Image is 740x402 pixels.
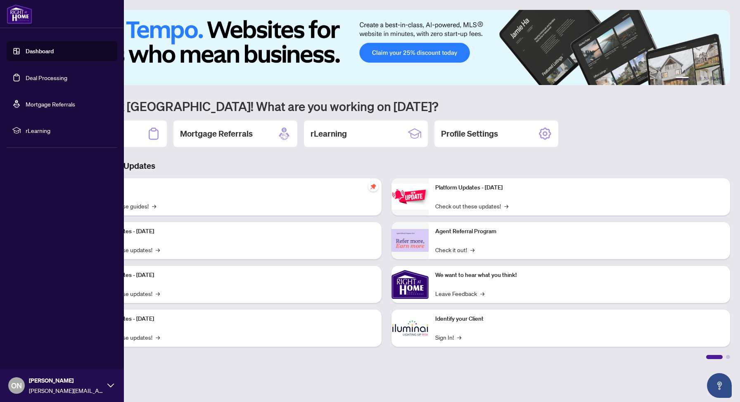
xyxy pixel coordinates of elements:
[26,100,75,108] a: Mortgage Referrals
[676,77,689,80] button: 1
[391,184,429,210] img: Platform Updates - June 23, 2025
[504,201,508,210] span: →
[391,266,429,303] img: We want to hear what you think!
[87,315,375,324] p: Platform Updates - [DATE]
[435,227,723,236] p: Agent Referral Program
[699,77,702,80] button: 3
[435,183,723,192] p: Platform Updates - [DATE]
[368,182,378,192] span: pushpin
[7,4,32,24] img: logo
[692,77,695,80] button: 2
[29,386,103,395] span: [PERSON_NAME][EMAIL_ADDRESS][DOMAIN_NAME]
[11,380,22,391] span: ON
[435,201,508,210] a: Check out these updates!→
[712,77,715,80] button: 5
[87,183,375,192] p: Self-Help
[705,77,709,80] button: 4
[391,229,429,252] img: Agent Referral Program
[29,376,103,385] span: [PERSON_NAME]
[43,98,730,114] h1: Welcome back [GEOGRAPHIC_DATA]! What are you working on [DATE]?
[435,245,474,254] a: Check it out!→
[180,128,253,140] h2: Mortgage Referrals
[457,333,461,342] span: →
[470,245,474,254] span: →
[26,74,67,81] a: Deal Processing
[311,128,347,140] h2: rLearning
[87,271,375,280] p: Platform Updates - [DATE]
[43,160,730,172] h3: Brokerage & Industry Updates
[156,333,160,342] span: →
[26,126,111,135] span: rLearning
[435,271,723,280] p: We want to hear what you think!
[435,289,484,298] a: Leave Feedback→
[391,310,429,347] img: Identify your Client
[152,201,156,210] span: →
[719,77,722,80] button: 6
[441,128,498,140] h2: Profile Settings
[480,289,484,298] span: →
[156,289,160,298] span: →
[435,315,723,324] p: Identify your Client
[707,373,732,398] button: Open asap
[156,245,160,254] span: →
[87,227,375,236] p: Platform Updates - [DATE]
[26,47,54,55] a: Dashboard
[43,10,730,85] img: Slide 0
[435,333,461,342] a: Sign In!→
